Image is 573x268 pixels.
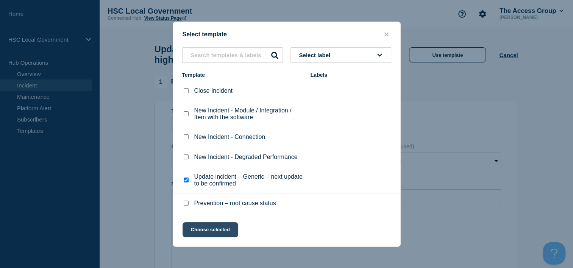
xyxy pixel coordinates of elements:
input: Close Incident checkbox [184,88,189,93]
button: Select label [290,47,391,63]
div: Labels [311,72,391,78]
button: Choose selected [183,222,238,237]
span: Select label [299,52,334,58]
input: New Incident - Degraded Performance checkbox [184,154,189,159]
div: Template [182,72,303,78]
p: New Incident - Connection [194,134,265,140]
input: Update incident – Generic – next update to be confirmed checkbox [184,178,189,182]
p: Update incident – Generic – next update to be confirmed [194,173,303,187]
p: Close Incident [194,87,233,94]
p: New Incident - Degraded Performance [194,154,298,160]
p: Prevention – root cause status [194,200,276,207]
input: New Incident - Module / Integration / Item with the software checkbox [184,111,189,116]
input: Prevention – root cause status checkbox [184,201,189,206]
input: Search templates & labels [182,47,283,63]
button: close button [382,31,391,38]
input: New Incident - Connection checkbox [184,134,189,139]
p: New Incident - Module / Integration / Item with the software [194,107,303,121]
div: Select template [173,31,400,38]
